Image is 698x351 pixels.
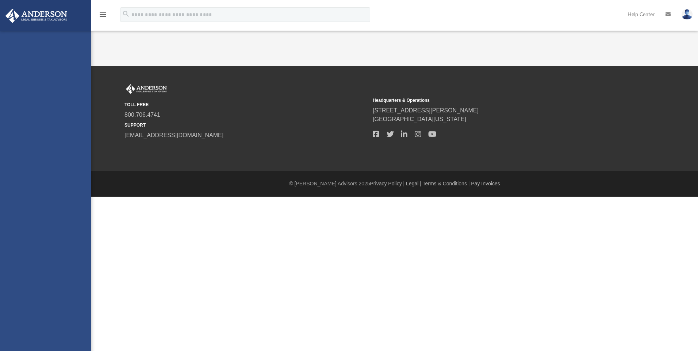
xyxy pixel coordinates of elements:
img: User Pic [682,9,693,20]
a: 800.706.4741 [124,112,160,118]
a: menu [99,14,107,19]
small: Headquarters & Operations [373,97,616,104]
small: SUPPORT [124,122,368,128]
a: Privacy Policy | [370,181,405,186]
small: TOLL FREE [124,101,368,108]
a: [STREET_ADDRESS][PERSON_NAME] [373,107,479,113]
a: Legal | [406,181,421,186]
i: menu [99,10,107,19]
i: search [122,10,130,18]
a: [GEOGRAPHIC_DATA][US_STATE] [373,116,466,122]
img: Anderson Advisors Platinum Portal [3,9,69,23]
a: Pay Invoices [471,181,500,186]
a: [EMAIL_ADDRESS][DOMAIN_NAME] [124,132,223,138]
div: © [PERSON_NAME] Advisors 2025 [91,180,698,188]
img: Anderson Advisors Platinum Portal [124,84,168,94]
a: Terms & Conditions | [423,181,470,186]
